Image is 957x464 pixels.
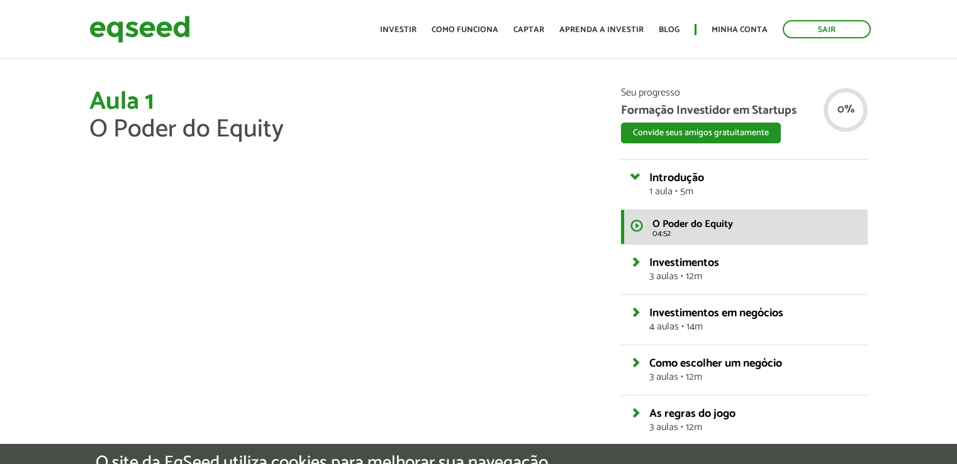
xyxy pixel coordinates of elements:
span: As regras do jogo [649,404,736,423]
button: Convide seus amigos gratuitamente [621,123,781,143]
span: Seu progresso [621,88,868,98]
span: Investimentos em negócios [649,304,783,323]
span: 3 aulas • 12m [649,272,859,282]
span: 3 aulas • 12m [649,423,859,433]
a: Como funciona [432,26,498,34]
span: 4 aulas • 14m [649,322,859,332]
iframe: YouTube video player [89,156,602,444]
span: Investimentos [649,253,719,272]
span: Como escolher um negócio [649,354,782,373]
span: 1 aula • 5m [649,187,859,197]
a: Investimentos em negócios4 aulas • 14m [649,307,859,332]
a: Blog [659,26,680,34]
a: Investir [380,26,417,34]
span: Introdução [649,168,704,187]
a: O Poder do Equity 04:52 [621,210,868,244]
img: EqSeed [89,13,190,46]
a: Aprenda a investir [559,26,644,34]
span: O Poder do Equity [652,216,733,233]
span: Aula 1 [89,81,154,123]
a: As regras do jogo3 aulas • 12m [649,408,859,433]
span: 3 aulas • 12m [649,372,859,382]
a: Investimentos3 aulas • 12m [649,257,859,282]
span: Formação Investidor em Startups [621,104,868,116]
span: 04:52 [652,229,859,238]
a: Sair [783,20,871,38]
a: Introdução1 aula • 5m [649,172,859,197]
a: Como escolher um negócio3 aulas • 12m [649,358,859,382]
a: Minha conta [712,26,768,34]
a: Captar [513,26,544,34]
span: O Poder do Equity [89,109,284,150]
